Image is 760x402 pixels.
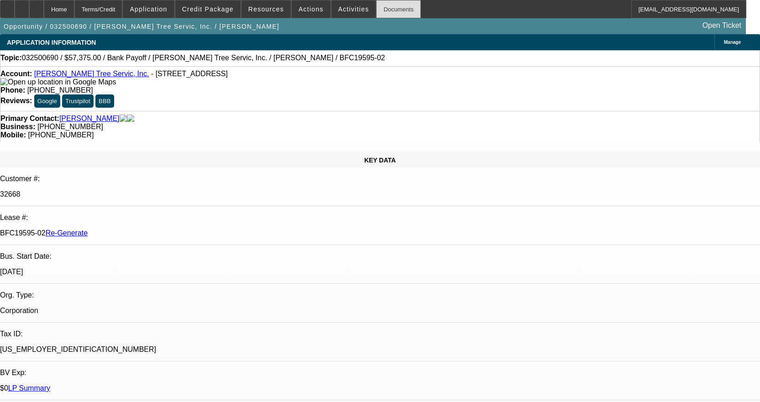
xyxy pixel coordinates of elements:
[248,5,284,13] span: Resources
[0,78,116,86] a: View Google Maps
[27,86,93,94] span: [PHONE_NUMBER]
[0,97,32,104] strong: Reviews:
[8,384,50,392] a: LP Summary
[299,5,324,13] span: Actions
[59,115,120,123] a: [PERSON_NAME]
[34,70,149,78] a: [PERSON_NAME] Tree Servic, Inc.
[120,115,127,123] img: facebook-icon.png
[4,23,279,30] span: Opportunity / 032500690 / [PERSON_NAME] Tree Servic, Inc. / [PERSON_NAME]
[699,18,745,33] a: Open Ticket
[22,54,385,62] span: 032500690 / $57,375.00 / Bank Payoff / [PERSON_NAME] Tree Servic, Inc. / [PERSON_NAME] / BFC19595-02
[62,94,93,108] button: Trustpilot
[182,5,234,13] span: Credit Package
[0,115,59,123] strong: Primary Contact:
[7,39,96,46] span: APPLICATION INFORMATION
[151,70,228,78] span: - [STREET_ADDRESS]
[130,5,167,13] span: Application
[175,0,241,18] button: Credit Package
[0,70,32,78] strong: Account:
[37,123,103,131] span: [PHONE_NUMBER]
[28,131,94,139] span: [PHONE_NUMBER]
[338,5,369,13] span: Activities
[123,0,174,18] button: Application
[34,94,60,108] button: Google
[331,0,376,18] button: Activities
[0,131,26,139] strong: Mobile:
[46,229,88,237] a: Re-Generate
[724,40,741,45] span: Manage
[127,115,134,123] img: linkedin-icon.png
[364,157,396,164] span: KEY DATA
[95,94,114,108] button: BBB
[241,0,291,18] button: Resources
[0,123,35,131] strong: Business:
[0,86,25,94] strong: Phone:
[292,0,330,18] button: Actions
[0,78,116,86] img: Open up location in Google Maps
[0,54,22,62] strong: Topic:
